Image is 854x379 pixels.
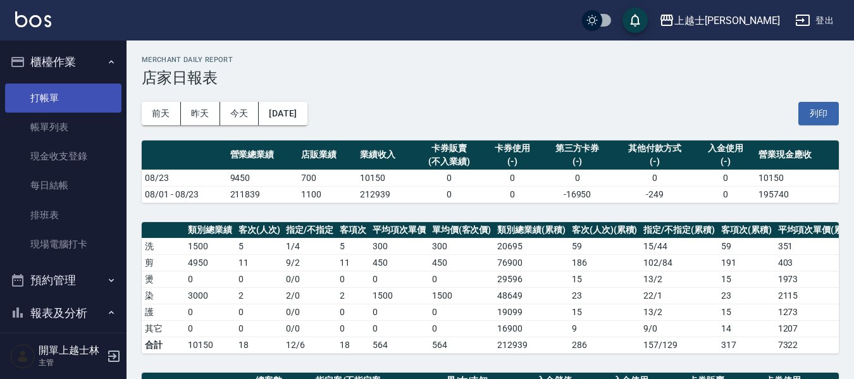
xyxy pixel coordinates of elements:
td: 102 / 84 [640,254,718,271]
td: 450 [369,254,429,271]
td: 157/129 [640,337,718,353]
td: 700 [298,170,357,186]
td: 9 [569,320,641,337]
th: 類別總業績 [185,222,235,239]
a: 打帳單 [5,84,121,113]
td: 0 [483,170,541,186]
td: 15 / 44 [640,238,718,254]
button: 今天 [220,102,259,125]
td: 14 [718,320,775,337]
div: 入金使用 [700,142,752,155]
td: 300 [429,238,495,254]
td: 59 [718,238,775,254]
button: 昨天 [181,102,220,125]
th: 客項次(累積) [718,222,775,239]
td: 13 / 2 [640,271,718,287]
td: 186 [569,254,641,271]
td: 0 / 0 [283,271,337,287]
td: 11 [337,254,369,271]
td: 08/01 - 08/23 [142,186,227,202]
img: Person [10,344,35,369]
th: 單均價(客次價) [429,222,495,239]
td: 1100 [298,186,357,202]
td: 15 [569,304,641,320]
td: 15 [718,271,775,287]
td: 0 [235,271,283,287]
th: 客次(人次)(累積) [569,222,641,239]
td: 0 [416,170,483,186]
div: 其他付款方式 [616,142,693,155]
td: 0 [429,320,495,337]
td: 15 [718,304,775,320]
td: 0 [429,304,495,320]
td: 23 [718,287,775,304]
div: 上越士[PERSON_NAME] [674,13,780,28]
td: 1500 [429,287,495,304]
th: 類別總業績(累積) [494,222,569,239]
td: 9 / 0 [640,320,718,337]
th: 客項次 [337,222,369,239]
td: 0 [185,304,235,320]
td: 10150 [185,337,235,353]
td: 0 [235,320,283,337]
td: 1500 [369,287,429,304]
td: 48649 [494,287,569,304]
td: 212939 [494,337,569,353]
td: 0 [369,271,429,287]
th: 營業現金應收 [755,140,839,170]
td: 9 / 2 [283,254,337,271]
a: 現場電腦打卡 [5,230,121,259]
td: 0 [185,271,235,287]
td: -16950 [541,186,613,202]
td: 2 [337,287,369,304]
td: 9450 [227,170,299,186]
table: a dense table [142,140,839,203]
td: 12/6 [283,337,337,353]
td: 10150 [755,170,839,186]
button: 櫃檯作業 [5,46,121,78]
button: save [622,8,648,33]
td: 59 [569,238,641,254]
a: 排班表 [5,201,121,230]
td: 其它 [142,320,185,337]
td: 564 [429,337,495,353]
td: 0 [541,170,613,186]
button: 上越士[PERSON_NAME] [654,8,785,34]
td: 0 [337,320,369,337]
p: 主管 [39,357,103,368]
button: 報表及分析 [5,297,121,330]
th: 業績收入 [357,140,416,170]
td: 13 / 2 [640,304,718,320]
td: 22 / 1 [640,287,718,304]
td: 0 [369,320,429,337]
td: 0 [483,186,541,202]
div: (-) [545,155,610,168]
td: 15 [569,271,641,287]
td: 染 [142,287,185,304]
th: 店販業績 [298,140,357,170]
td: 0 [185,320,235,337]
div: 卡券使用 [486,142,538,155]
div: (-) [700,155,752,168]
td: 0 [235,304,283,320]
td: 0 [369,304,429,320]
div: 第三方卡券 [545,142,610,155]
th: 營業總業績 [227,140,299,170]
td: 16900 [494,320,569,337]
img: Logo [15,11,51,27]
td: 5 [235,238,283,254]
td: 195740 [755,186,839,202]
td: 0 [696,186,755,202]
td: 2 [235,287,283,304]
td: 11 [235,254,283,271]
td: 剪 [142,254,185,271]
td: 0 [416,186,483,202]
td: 0 [429,271,495,287]
h2: Merchant Daily Report [142,56,839,64]
div: (-) [616,155,693,168]
th: 指定/不指定 [283,222,337,239]
td: 212939 [357,186,416,202]
h3: 店家日報表 [142,69,839,87]
div: (-) [486,155,538,168]
button: 預約管理 [5,264,121,297]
